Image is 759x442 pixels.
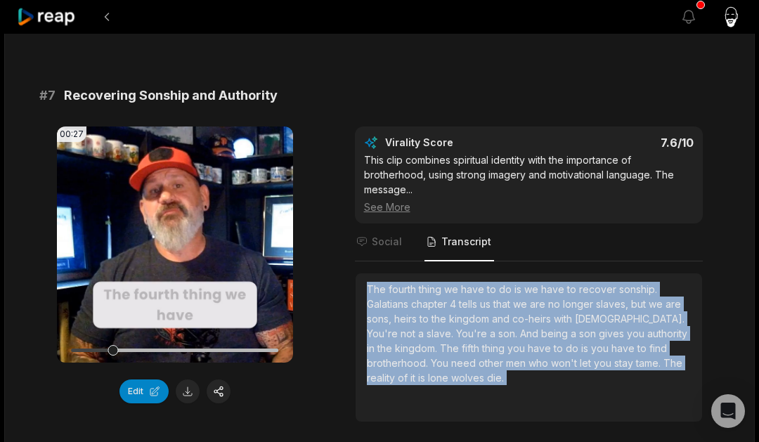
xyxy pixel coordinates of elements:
[394,313,420,325] span: heirs
[512,313,554,325] span: co-heirs
[39,86,56,105] span: # 7
[364,200,694,214] div: See More
[514,283,524,295] span: is
[355,223,703,261] nav: Tabs
[513,298,530,310] span: we
[499,283,514,295] span: do
[440,342,462,354] span: The
[367,298,411,310] span: Galatians
[418,327,427,339] span: a
[459,298,480,310] span: tells
[385,136,536,150] div: Virality Score
[367,283,389,295] span: The
[541,283,567,295] span: have
[401,327,418,339] span: not
[581,342,591,354] span: is
[666,298,681,310] span: are
[631,298,649,310] span: but
[580,357,594,369] span: let
[548,298,563,310] span: no
[479,357,506,369] span: other
[493,298,513,310] span: that
[579,327,599,339] span: son
[441,235,491,249] span: Transcript
[492,313,512,325] span: and
[449,313,492,325] span: kingdom
[554,313,575,325] span: with
[566,342,581,354] span: do
[367,327,401,339] span: You're
[596,298,631,310] span: slaves,
[636,357,663,369] span: tame.
[524,283,541,295] span: we
[367,372,398,384] span: reality
[462,342,482,354] span: fifth
[456,327,490,339] span: You're
[367,313,394,325] span: sons,
[432,313,449,325] span: the
[614,357,636,369] span: stay
[554,342,566,354] span: to
[530,298,548,310] span: are
[543,136,694,150] div: 7.6 /10
[637,342,649,354] span: to
[427,327,456,339] span: slave.
[591,342,611,354] span: you
[367,342,377,354] span: in
[594,357,614,369] span: you
[611,342,637,354] span: have
[571,327,579,339] span: a
[411,298,450,310] span: chapter
[119,379,169,403] button: Edit
[649,298,666,310] span: we
[420,313,432,325] span: to
[498,327,520,339] span: son.
[444,283,461,295] span: we
[461,283,487,295] span: have
[367,357,431,369] span: brotherhood.
[410,372,418,384] span: it
[451,372,487,384] span: wolves
[64,86,278,105] span: Recovering Sonship and Authority
[398,372,410,384] span: of
[451,357,479,369] span: need
[541,327,571,339] span: being
[487,283,499,295] span: to
[563,298,596,310] span: longer
[579,283,619,295] span: recover
[372,235,402,249] span: Social
[506,357,528,369] span: men
[57,126,293,363] video: Your browser does not support mp4 format.
[528,342,554,354] span: have
[599,327,627,339] span: gives
[627,327,647,339] span: you
[450,298,459,310] span: 4
[528,357,551,369] span: who
[428,372,451,384] span: lone
[377,342,395,354] span: the
[551,357,580,369] span: won't
[431,357,451,369] span: You
[490,327,498,339] span: a
[567,283,579,295] span: to
[364,152,694,214] div: This clip combines spiritual identity with the importance of brotherhood, using strong imagery an...
[663,357,682,369] span: The
[649,342,667,354] span: find
[575,313,685,325] span: [DEMOGRAPHIC_DATA].
[487,372,504,384] span: die.
[520,327,541,339] span: And
[419,283,444,295] span: thing
[711,394,745,428] div: Open Intercom Messenger
[395,342,440,354] span: kingdom.
[482,342,507,354] span: thing
[647,327,687,339] span: authority
[418,372,428,384] span: is
[507,342,528,354] span: you
[389,283,419,295] span: fourth
[480,298,493,310] span: us
[619,283,657,295] span: sonship.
